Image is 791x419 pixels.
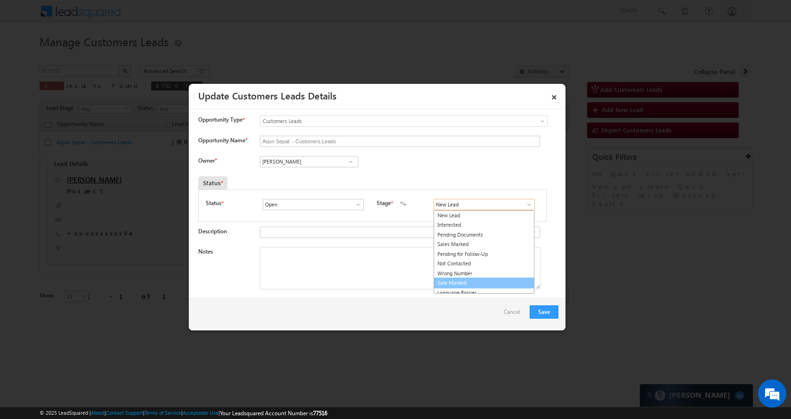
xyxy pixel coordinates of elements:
[377,199,391,207] label: Stage
[434,239,534,249] a: Sales Marked
[546,87,562,104] a: ×
[198,176,227,189] div: Status
[345,157,356,166] a: Show All Items
[49,49,158,62] div: Chat with us now
[198,157,217,164] label: Owner
[198,115,242,124] span: Opportunity Type
[106,410,143,416] a: Contact Support
[220,410,327,417] span: Your Leadsquared Account Number is
[206,199,221,207] label: Status
[434,211,534,221] a: New Lead
[198,137,247,144] label: Opportunity Name
[40,409,327,418] span: © 2025 LeadSquared | | | | |
[260,117,509,125] span: Customers Leads
[521,200,533,209] a: Show All Items
[198,228,227,235] label: Description
[434,259,534,269] a: Not Contacted
[434,249,534,259] a: Pending for Follow-Up
[260,115,548,127] a: Customers Leads
[504,305,525,323] a: Cancel
[434,220,534,230] a: Interested
[434,288,534,298] a: Language Barrier
[183,410,218,416] a: Acceptable Use
[198,248,213,255] label: Notes
[198,89,337,102] a: Update Customers Leads Details
[16,49,40,62] img: d_60004797649_company_0_60004797649
[12,87,172,282] textarea: Type your message and hit 'Enter'
[434,199,535,210] input: Type to Search
[313,410,327,417] span: 77516
[434,230,534,240] a: Pending Documents
[350,200,362,209] a: Show All Items
[263,199,364,210] input: Type to Search
[434,278,534,288] a: Sale Marked
[91,410,105,416] a: About
[434,269,534,279] a: Wrong Number
[128,290,171,303] em: Start Chat
[145,410,181,416] a: Terms of Service
[154,5,177,27] div: Minimize live chat window
[260,156,358,167] input: Type to Search
[530,305,558,319] button: Save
